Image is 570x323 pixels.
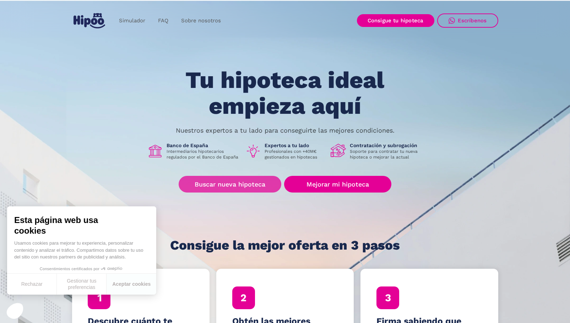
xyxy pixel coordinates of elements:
[176,128,395,133] p: Nuestros expertos a tu lado para conseguirte las mejores condiciones.
[357,14,434,27] a: Consigue tu hipoteca
[150,67,419,119] h1: Tu hipoteca ideal empieza aquí
[265,142,325,149] h1: Expertos a tu lado
[113,14,152,28] a: Simulador
[350,142,423,149] h1: Contratación y subrogación
[437,13,498,28] a: Escríbenos
[152,14,175,28] a: FAQ
[350,149,423,160] p: Soporte para contratar tu nueva hipoteca o mejorar la actual
[170,238,400,252] h1: Consigue la mejor oferta en 3 pasos
[179,176,281,193] a: Buscar nueva hipoteca
[167,142,240,149] h1: Banco de España
[265,149,325,160] p: Profesionales con +40M€ gestionados en hipotecas
[284,176,391,193] a: Mejorar mi hipoteca
[458,17,487,24] div: Escríbenos
[175,14,227,28] a: Sobre nosotros
[167,149,240,160] p: Intermediarios hipotecarios regulados por el Banco de España
[72,10,107,31] a: home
